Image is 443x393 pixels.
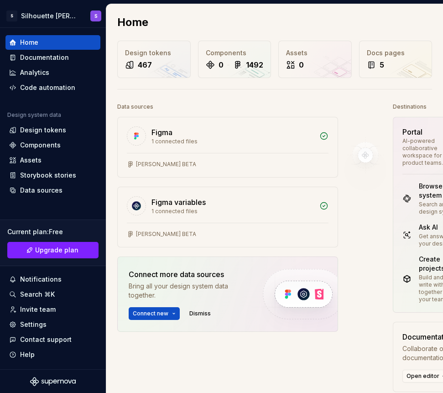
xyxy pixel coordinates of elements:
div: Connect more data sources [129,269,247,280]
div: 1492 [246,59,263,70]
a: Assets [5,153,100,168]
button: Connect new [129,307,180,320]
span: Upgrade plan [35,246,78,255]
a: Documentation [5,50,100,65]
div: Invite team [20,305,56,314]
a: Invite team [5,302,100,317]
div: 1 connected files [151,138,314,145]
div: [PERSON_NAME] BETA [136,231,196,238]
a: Home [5,35,100,50]
div: Assets [20,156,42,165]
svg: Supernova Logo [30,377,76,386]
div: Destinations [393,100,427,113]
div: Docs pages [367,48,425,58]
div: [PERSON_NAME] BETA [136,161,196,168]
div: Design tokens [20,126,66,135]
a: Components [5,138,100,152]
button: Contact support [5,332,100,347]
div: 0 [299,59,304,70]
div: Current plan : Free [7,227,99,236]
div: Analytics [20,68,49,77]
button: Search ⌘K [5,287,100,302]
div: Search ⌘K [20,290,55,299]
div: Design tokens [125,48,183,58]
div: 467 [138,59,152,70]
div: Data sources [20,186,63,195]
button: Help [5,347,100,362]
div: Design system data [7,111,61,119]
span: Dismiss [189,310,211,317]
div: Components [206,48,264,58]
div: Settings [20,320,47,329]
a: Settings [5,317,100,332]
div: Home [20,38,38,47]
span: Open editor [407,372,439,380]
button: Dismiss [185,307,215,320]
h2: Home [117,15,148,30]
a: Assets0 [278,41,352,78]
a: Figma1 connected files[PERSON_NAME] BETA [117,117,338,178]
div: Help [20,350,35,359]
a: Design tokens [5,123,100,137]
div: Bring all your design system data together. [129,282,247,300]
a: Figma variables1 connected files[PERSON_NAME] BETA [117,187,338,247]
button: SSilhouette [PERSON_NAME]S [2,6,104,26]
div: Storybook stories [20,171,76,180]
button: Notifications [5,272,100,287]
div: Contact support [20,335,72,344]
div: 0 [219,59,224,70]
div: Components [20,141,61,150]
div: Data sources [117,100,153,113]
a: Storybook stories [5,168,100,183]
a: Docs pages5 [359,41,433,78]
span: Connect new [133,310,168,317]
div: Silhouette [PERSON_NAME] [21,11,79,21]
div: Figma variables [151,197,206,208]
a: Design tokens467 [117,41,191,78]
div: Documentation [20,53,69,62]
div: S [94,12,98,20]
div: Notifications [20,275,62,284]
div: Figma [151,127,172,138]
a: Code automation [5,80,100,95]
div: Portal [402,126,422,137]
div: S [6,10,17,21]
div: Assets [286,48,344,58]
a: Components01492 [198,41,271,78]
div: 1 connected files [151,208,314,215]
div: 5 [380,59,384,70]
div: Code automation [20,83,75,92]
button: Upgrade plan [7,242,99,258]
a: Data sources [5,183,100,198]
a: Analytics [5,65,100,80]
